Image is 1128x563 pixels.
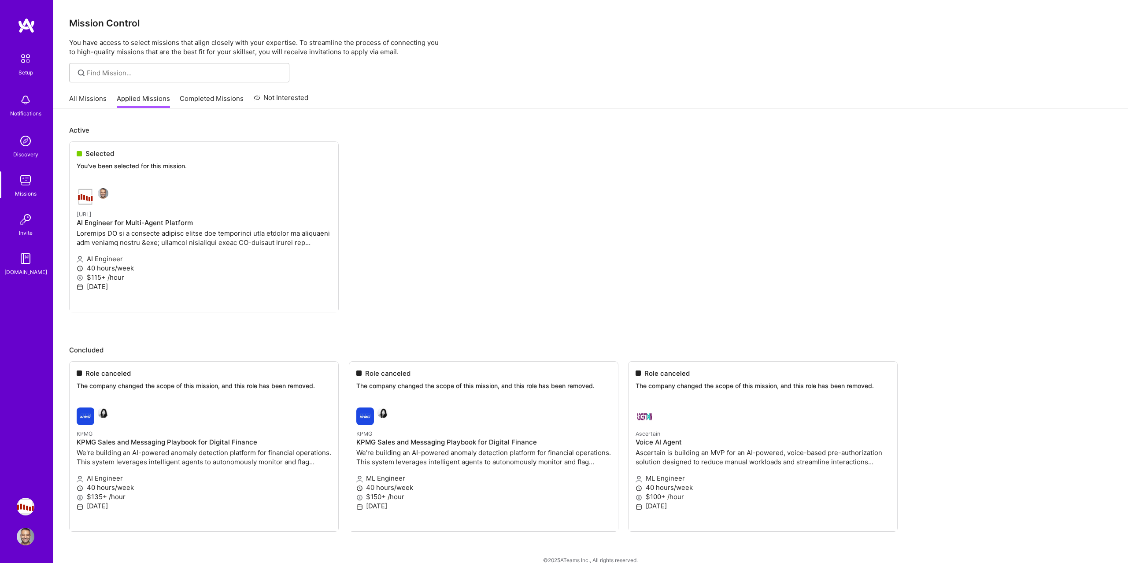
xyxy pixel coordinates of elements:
p: Active [69,126,1112,135]
img: guide book [17,250,34,267]
div: Notifications [10,109,41,118]
img: setup [16,49,35,68]
img: Invite [17,211,34,228]
img: discovery [17,132,34,150]
a: Steelbay.ai: AI Engineer for Multi-Agent Platform [15,498,37,515]
a: Not Interested [254,93,309,108]
a: User Avatar [15,528,37,545]
a: All Missions [69,94,107,108]
img: teamwork [17,171,34,189]
p: Concluded [69,345,1112,355]
img: User Avatar [17,528,34,545]
img: logo [18,18,35,33]
img: Steelbay.ai: AI Engineer for Multi-Agent Platform [17,498,34,515]
p: You have access to select missions that align closely with your expertise. To streamline the proc... [69,38,1112,56]
h3: Mission Control [69,18,1112,29]
img: bell [17,91,34,109]
input: Find Mission... [87,68,283,78]
a: Completed Missions [180,94,244,108]
div: Invite [19,228,33,237]
div: Missions [15,189,37,198]
div: Setup [18,68,33,77]
a: Applied Missions [117,94,170,108]
div: [DOMAIN_NAME] [4,267,47,277]
i: icon SearchGrey [76,68,86,78]
div: Discovery [13,150,38,159]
